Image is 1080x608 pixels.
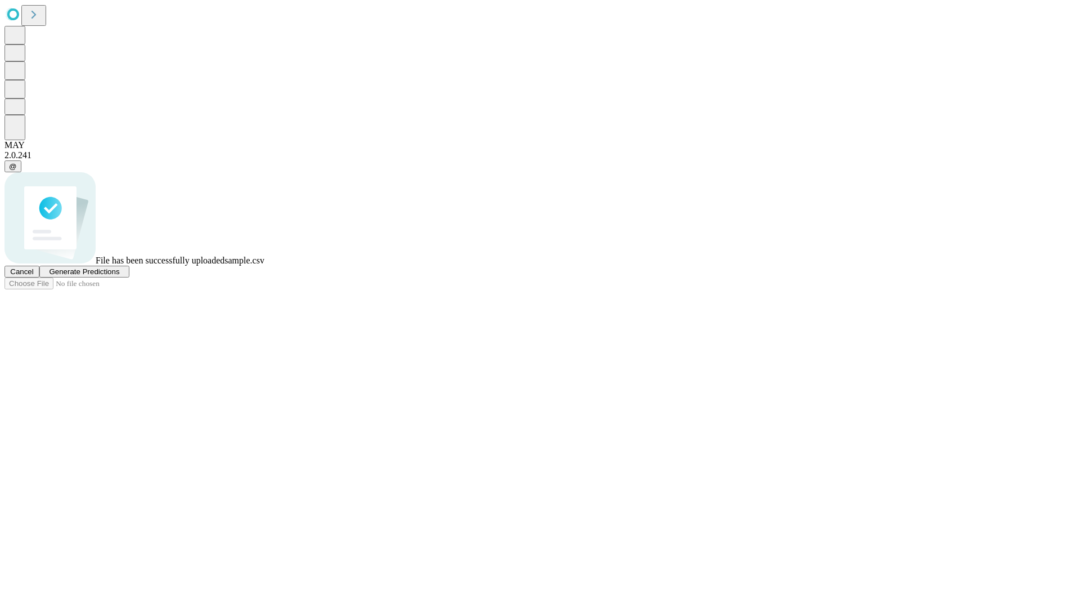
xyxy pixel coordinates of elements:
button: Generate Predictions [39,266,129,278]
div: MAY [4,140,1075,150]
button: @ [4,160,21,172]
span: sample.csv [224,256,264,265]
div: 2.0.241 [4,150,1075,160]
span: @ [9,162,17,171]
span: Cancel [10,267,34,276]
span: Generate Predictions [49,267,119,276]
span: File has been successfully uploaded [96,256,224,265]
button: Cancel [4,266,39,278]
